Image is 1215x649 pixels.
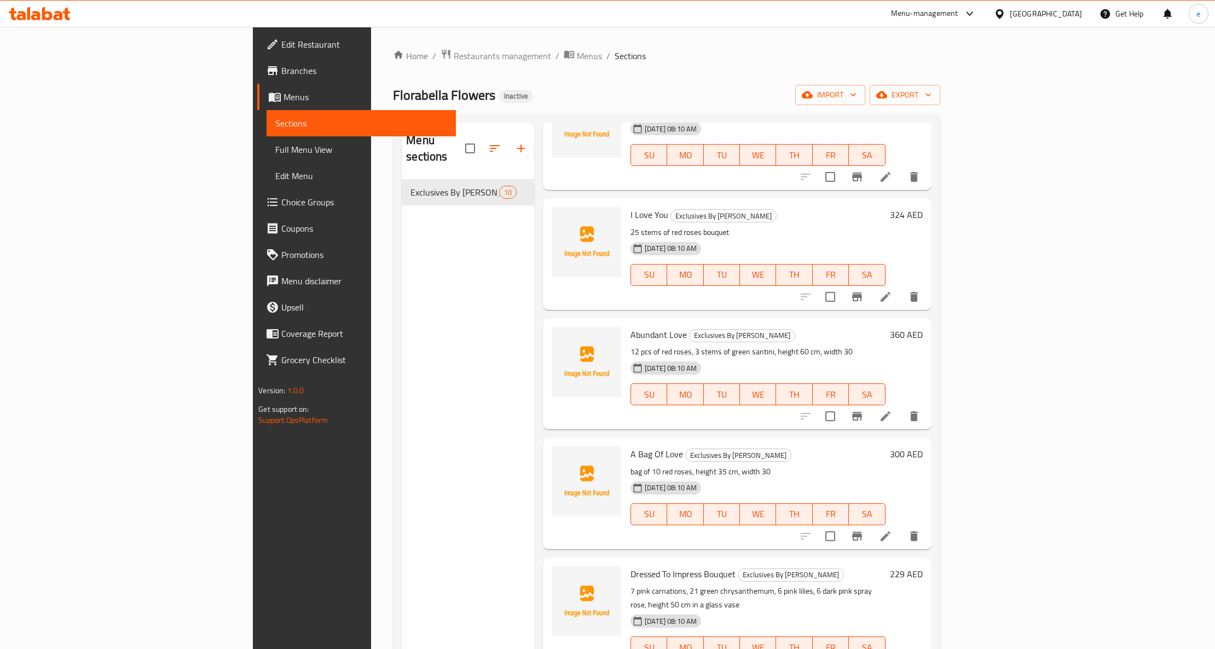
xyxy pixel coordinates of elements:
span: Promotions [281,248,447,261]
span: Branches [281,64,447,77]
button: import [795,85,865,105]
img: Dressed To Impress Bouquet [552,566,622,636]
span: Grocery Checklist [281,353,447,366]
span: Exclusives By [PERSON_NAME] [738,568,843,581]
img: A Bag Of Love [552,446,622,516]
img: Abundant Love [552,327,622,397]
span: SU [635,147,663,163]
button: MO [667,383,703,405]
span: TH [780,267,808,283]
button: TU [704,264,740,286]
a: Coupons [257,215,456,242]
span: Coverage Report [281,327,447,340]
span: Menu disclaimer [281,274,447,288]
span: SA [853,147,881,163]
a: Edit menu item [879,170,892,183]
a: Support.OpsPlatform [258,413,328,427]
span: Menus [283,90,447,104]
span: SA [853,506,881,522]
span: TU [708,147,736,163]
span: FR [817,147,844,163]
a: Grocery Checklist [257,347,456,373]
div: [GEOGRAPHIC_DATA] [1010,8,1082,20]
span: import [804,88,857,102]
p: bag of 10 red roses, height 35 cm, width 30 [630,465,886,479]
span: Select to update [819,165,842,188]
a: Menus [257,84,456,110]
button: SU [630,144,667,166]
span: 10 [500,187,516,198]
span: FR [817,506,844,522]
button: SA [849,144,885,166]
button: FR [813,144,849,166]
button: TH [776,144,812,166]
a: Restaurants management [441,49,551,63]
button: MO [667,503,703,525]
div: Inactive [500,90,533,103]
button: SU [630,503,667,525]
a: Promotions [257,242,456,268]
span: SU [635,506,663,522]
button: TU [704,144,740,166]
span: [DATE] 08:10 AM [640,124,701,134]
button: Branch-specific-item [844,284,870,310]
h6: 300 AED [890,446,923,462]
span: Exclusives By [PERSON_NAME] [410,186,499,199]
span: Exclusives By [PERSON_NAME] [671,210,776,222]
span: MO [672,267,699,283]
a: Edit Restaurant [257,31,456,58]
button: SU [630,264,667,286]
p: 12 pcs of red roses, 3 stems of green santini, height 60 cm, width 30 [630,345,886,359]
button: Branch-specific-item [844,523,870,549]
a: Edit menu item [879,530,892,543]
div: Exclusives By Florabella [689,329,795,342]
span: 1.0.0 [287,383,304,398]
div: Exclusives By [PERSON_NAME]10 [402,179,534,205]
div: Exclusives By Florabella [670,209,777,222]
span: SU [635,387,663,403]
span: export [878,88,931,102]
button: TH [776,264,812,286]
span: [DATE] 08:10 AM [640,616,701,627]
span: SA [853,387,881,403]
span: I Love You [630,206,668,223]
button: delete [901,284,927,310]
span: Coupons [281,222,447,235]
a: Full Menu View [267,136,456,163]
span: TH [780,387,808,403]
button: TU [704,503,740,525]
h6: 324 AED [890,207,923,222]
div: items [499,186,517,199]
span: Select all sections [459,137,482,160]
button: SA [849,383,885,405]
span: WE [744,506,772,522]
span: [DATE] 08:10 AM [640,483,701,493]
span: Get support on: [258,402,309,416]
span: MO [672,387,699,403]
span: Abundant Love [630,326,687,343]
span: Exclusives By [PERSON_NAME] [686,449,791,462]
div: Exclusives By Florabella [410,186,499,199]
span: Inactive [500,91,533,101]
span: [DATE] 08:10 AM [640,243,701,254]
nav: Menu sections [402,175,534,210]
li: / [606,49,610,62]
span: TU [708,387,736,403]
button: SA [849,503,885,525]
a: Edit menu item [879,290,892,303]
a: Sections [267,110,456,136]
img: I Love You [552,207,622,277]
span: MO [672,147,699,163]
button: MO [667,144,703,166]
a: Choice Groups [257,189,456,215]
span: TH [780,506,808,522]
span: WE [744,387,772,403]
span: Menus [577,49,602,62]
p: 25 stems of red roses bouquet [630,226,886,239]
button: WE [740,264,776,286]
span: TU [708,267,736,283]
a: Upsell [257,294,456,320]
li: / [556,49,559,62]
img: White Charm [552,88,622,158]
button: TH [776,383,812,405]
